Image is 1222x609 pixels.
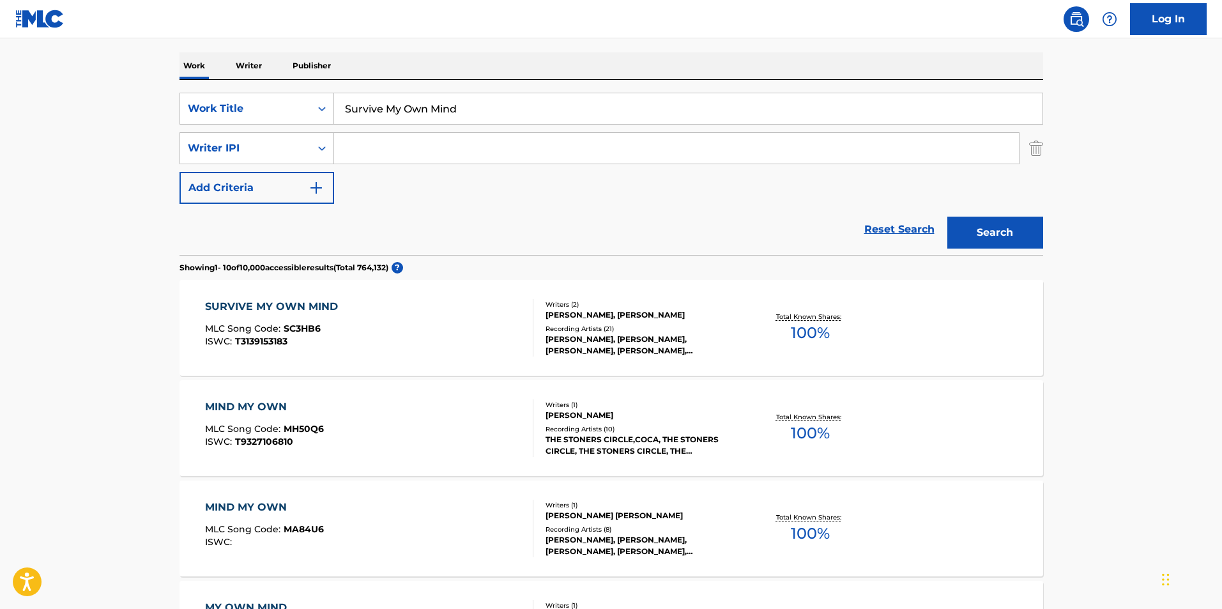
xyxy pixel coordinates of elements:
[205,423,284,435] span: MLC Song Code :
[791,522,830,545] span: 100 %
[1097,6,1122,32] div: Help
[776,412,844,422] p: Total Known Shares:
[1029,132,1043,164] img: Delete Criterion
[205,299,344,314] div: SURVIVE MY OWN MIND
[235,436,293,447] span: T9327106810
[179,262,388,274] p: Showing 1 - 10 of 10,000 accessible results (Total 764,132 )
[546,424,738,434] div: Recording Artists ( 10 )
[546,410,738,421] div: [PERSON_NAME]
[1130,3,1207,35] a: Log In
[188,101,303,116] div: Work Title
[235,335,287,347] span: T3139153183
[1162,560,1170,599] div: Drag
[179,93,1043,255] form: Search Form
[791,422,830,445] span: 100 %
[546,324,738,334] div: Recording Artists ( 21 )
[546,300,738,309] div: Writers ( 2 )
[205,323,284,334] span: MLC Song Code :
[392,262,403,274] span: ?
[776,312,844,321] p: Total Known Shares:
[1069,12,1084,27] img: search
[546,434,738,457] div: THE STONERS CIRCLE,COCA, THE STONERS CIRCLE, THE STONERS CIRCLE, THE [GEOGRAPHIC_DATA],COCA, THE ...
[309,180,324,196] img: 9d2ae6d4665cec9f34b9.svg
[188,141,303,156] div: Writer IPI
[546,510,738,521] div: [PERSON_NAME] [PERSON_NAME]
[546,309,738,321] div: [PERSON_NAME], [PERSON_NAME]
[1102,12,1117,27] img: help
[179,52,209,79] p: Work
[284,323,321,334] span: SC3HB6
[791,321,830,344] span: 100 %
[546,334,738,357] div: [PERSON_NAME], [PERSON_NAME], [PERSON_NAME], [PERSON_NAME], [PERSON_NAME]
[179,481,1043,576] a: MIND MY OWNMLC Song Code:MA84U6ISWC:Writers (1)[PERSON_NAME] [PERSON_NAME]Recording Artists (8)[P...
[1064,6,1089,32] a: Public Search
[284,523,324,535] span: MA84U6
[205,399,324,415] div: MIND MY OWN
[205,536,235,548] span: ISWC :
[1158,548,1222,609] iframe: Chat Widget
[546,525,738,534] div: Recording Artists ( 8 )
[232,52,266,79] p: Writer
[776,513,844,522] p: Total Known Shares:
[205,500,324,515] div: MIND MY OWN
[546,500,738,510] div: Writers ( 1 )
[179,380,1043,476] a: MIND MY OWNMLC Song Code:MH50Q6ISWC:T9327106810Writers (1)[PERSON_NAME]Recording Artists (10)THE ...
[205,436,235,447] span: ISWC :
[205,523,284,535] span: MLC Song Code :
[546,534,738,557] div: [PERSON_NAME], [PERSON_NAME], [PERSON_NAME], [PERSON_NAME], [PERSON_NAME]
[284,423,324,435] span: MH50Q6
[858,215,941,243] a: Reset Search
[179,172,334,204] button: Add Criteria
[205,335,235,347] span: ISWC :
[289,52,335,79] p: Publisher
[15,10,65,28] img: MLC Logo
[947,217,1043,249] button: Search
[546,400,738,410] div: Writers ( 1 )
[179,280,1043,376] a: SURVIVE MY OWN MINDMLC Song Code:SC3HB6ISWC:T3139153183Writers (2)[PERSON_NAME], [PERSON_NAME]Rec...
